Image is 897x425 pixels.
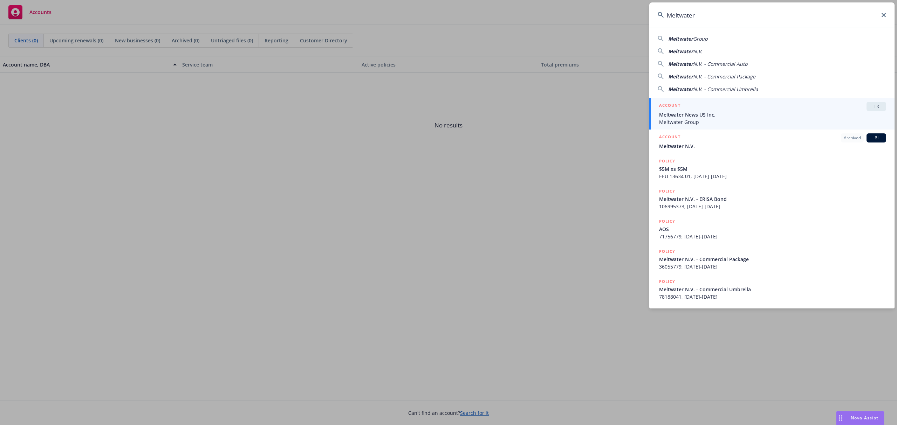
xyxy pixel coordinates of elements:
span: Meltwater [668,48,693,55]
a: POLICY$5M xs $5MEEU 13634 01, [DATE]-[DATE] [649,154,895,184]
span: Nova Assist [851,415,878,421]
h5: POLICY [659,248,675,255]
span: AOS [659,225,886,233]
a: ACCOUNTTRMeltwater News US Inc.Meltwater Group [649,98,895,130]
button: Nova Assist [836,411,884,425]
span: Meltwater News US Inc. [659,111,886,118]
span: 36055779, [DATE]-[DATE] [659,263,886,270]
span: Meltwater [668,35,693,42]
h5: POLICY [659,158,675,165]
input: Search... [649,2,895,28]
span: Meltwater N.V. - Commercial Package [659,256,886,263]
span: N.V. - Commercial Auto [693,61,747,67]
span: Meltwater [668,73,693,80]
span: 71756779, [DATE]-[DATE] [659,233,886,240]
span: N.V. - Commercial Umbrella [693,86,758,92]
a: POLICYMeltwater N.V. - Commercial Package36055779, [DATE]-[DATE] [649,244,895,274]
span: EEU 13634 01, [DATE]-[DATE] [659,173,886,180]
span: Meltwater [668,86,693,92]
a: POLICYAOS71756779, [DATE]-[DATE] [649,214,895,244]
h5: ACCOUNT [659,133,680,142]
a: ACCOUNTArchivedBIMeltwater N.V. [649,130,895,154]
span: Meltwater N.V. - ERISA Bond [659,195,886,203]
div: Drag to move [836,411,845,425]
span: Archived [844,135,861,141]
a: POLICYMeltwater N.V. - Commercial Umbrella78188041, [DATE]-[DATE] [649,274,895,304]
span: $5M xs $5M [659,165,886,173]
span: TR [869,103,883,110]
h5: ACCOUNT [659,102,680,110]
span: 78188041, [DATE]-[DATE] [659,293,886,300]
h5: POLICY [659,218,675,225]
h5: POLICY [659,188,675,195]
span: Meltwater Group [659,118,886,126]
a: POLICYMeltwater N.V. - ERISA Bond106995373, [DATE]-[DATE] [649,184,895,214]
span: Meltwater [668,61,693,67]
span: Meltwater N.V. - Commercial Umbrella [659,286,886,293]
span: BI [869,135,883,141]
span: N.V. [693,48,703,55]
span: Meltwater N.V. [659,142,886,150]
span: Group [693,35,708,42]
h5: POLICY [659,278,675,285]
span: N.V. - Commercial Package [693,73,755,80]
span: 106995373, [DATE]-[DATE] [659,203,886,210]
